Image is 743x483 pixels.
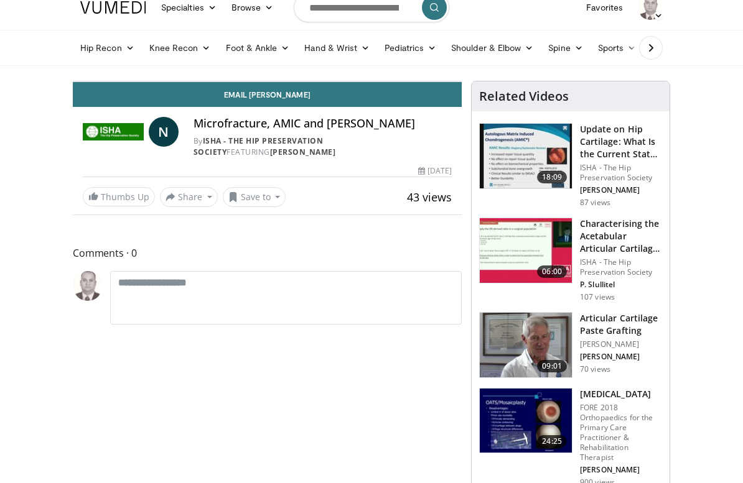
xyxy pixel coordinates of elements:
[480,313,572,377] img: 28c96dd2-ecdc-41bf-823d-d2066f7ccb23.150x105_q85_crop-smart_upscale.jpg
[479,123,662,208] a: 18:09 Update on Hip Cartilage: What Is the Current State of Treatment Opti… ISHA - The Hip Preser...
[580,185,662,195] p: [PERSON_NAME]
[537,265,567,278] span: 06:00
[418,165,452,177] div: [DATE]
[580,123,662,160] h3: Update on Hip Cartilage: What Is the Current State of Treatment Opti…
[160,187,218,207] button: Share
[580,280,662,290] p: P. Slullitel
[377,35,444,60] a: Pediatrics
[480,124,572,188] img: ec86f76f-869c-43c8-ba9e-2fa0d330666c.150x105_q85_crop-smart_upscale.jpg
[537,360,567,372] span: 09:01
[591,35,644,60] a: Sports
[580,465,662,475] p: [PERSON_NAME]
[73,82,462,107] a: Email [PERSON_NAME]
[580,403,662,462] p: FORE 2018 Orthopaedics for the Primary Care Practitioner & Rehabilitation Therapist
[73,271,103,301] img: Avatar
[270,147,336,157] a: [PERSON_NAME]
[580,257,662,277] p: ISHA - The Hip Preservation Society
[149,117,179,147] a: N
[218,35,297,60] a: Foot & Ankle
[142,35,218,60] a: Knee Recon
[479,218,662,302] a: 06:00 Characterising the Acetabular Articular Cartilage Cotyloid Fossa Rat… ISHA - The Hip Preser...
[580,292,615,302] p: 107 views
[479,89,569,104] h4: Related Videos
[194,136,324,157] a: ISHA - The Hip Preservation Society
[537,171,567,183] span: 18:09
[73,245,462,261] span: Comments 0
[541,35,590,60] a: Spine
[580,364,610,374] p: 70 views
[223,187,286,207] button: Save to
[194,117,452,131] h4: Microfracture, AMIC and [PERSON_NAME]
[580,339,662,349] p: [PERSON_NAME]
[407,190,452,205] span: 43 views
[480,218,572,283] img: b8dfa1d3-4141-4a99-9e6d-c195f109f5e9.150x105_q85_crop-smart_upscale.jpg
[479,312,662,378] a: 09:01 Articular Cartilage Paste Grafting [PERSON_NAME] [PERSON_NAME] 70 views
[580,388,662,400] h3: [MEDICAL_DATA]
[83,187,155,206] a: Thumbs Up
[194,136,452,158] div: By FEATURING
[580,198,610,208] p: 87 views
[297,35,377,60] a: Hand & Wrist
[480,389,572,453] img: 9a44c887-03f3-400c-b1c8-d42fda11c03d.150x105_q85_crop-smart_upscale.jpg
[580,218,662,255] h3: Characterising the Acetabular Articular Cartilage Cotyloid Fossa Rat…
[537,435,567,448] span: 24:25
[83,117,144,147] img: ISHA - The Hip Preservation Society
[580,163,662,183] p: ISHA - The Hip Preservation Society
[73,35,142,60] a: Hip Recon
[444,35,541,60] a: Shoulder & Elbow
[80,1,146,14] img: VuMedi Logo
[580,312,662,337] h3: Articular Cartilage Paste Grafting
[580,352,662,362] p: [PERSON_NAME]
